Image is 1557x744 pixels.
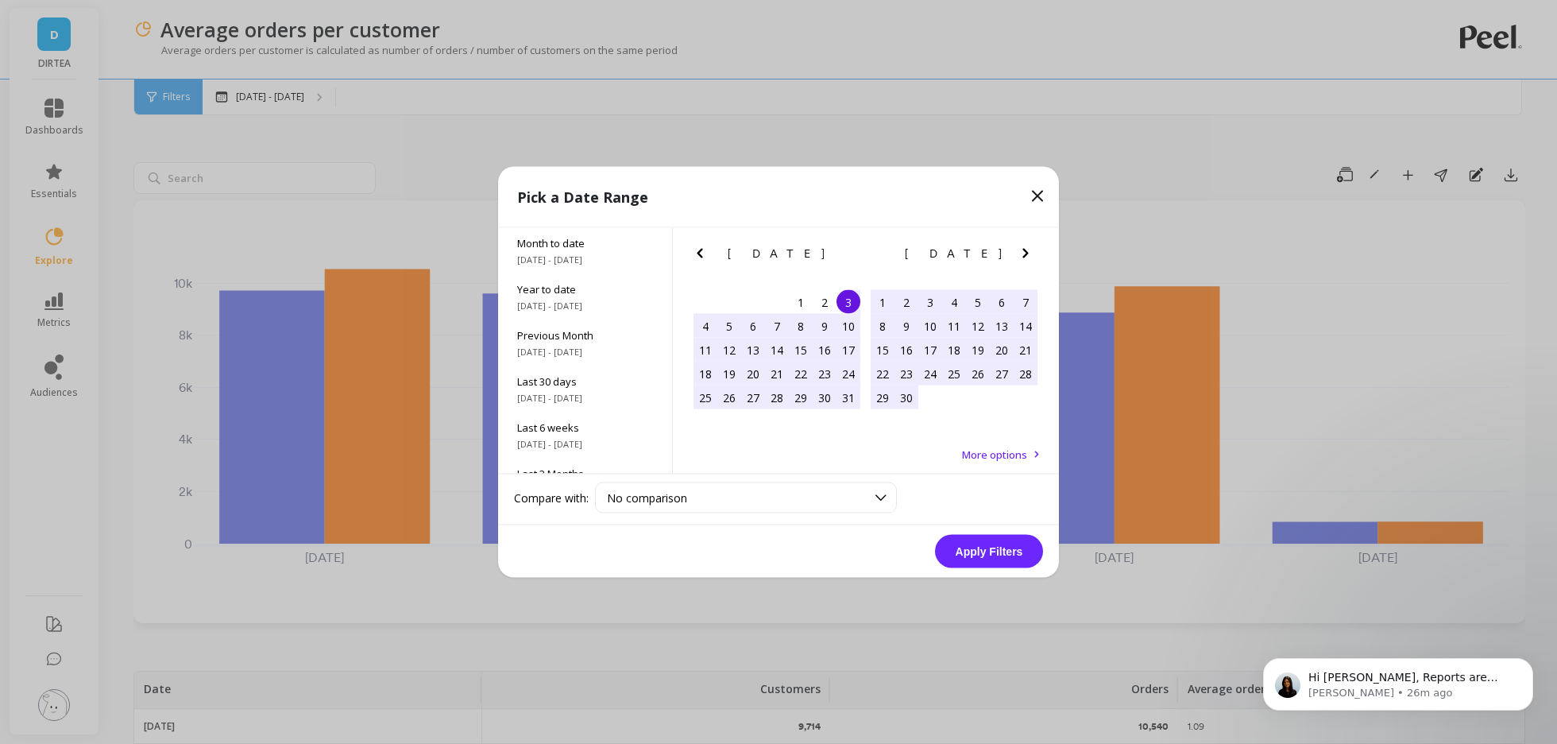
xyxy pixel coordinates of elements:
div: Choose Sunday, June 22nd, 2025 [871,362,894,386]
div: Choose Sunday, May 18th, 2025 [694,362,717,386]
div: Choose Saturday, June 7th, 2025 [1014,290,1037,314]
label: Compare with: [514,490,589,506]
div: Choose Friday, May 16th, 2025 [813,338,836,362]
div: Choose Friday, June 13th, 2025 [990,314,1014,338]
div: Choose Wednesday, June 4th, 2025 [942,290,966,314]
button: Previous Month [690,244,716,269]
div: Choose Thursday, June 19th, 2025 [966,338,990,362]
div: Choose Saturday, May 24th, 2025 [836,362,860,386]
div: Choose Tuesday, May 27th, 2025 [741,386,765,409]
div: Choose Sunday, June 15th, 2025 [871,338,894,362]
span: No comparison [607,490,687,506]
div: Choose Monday, June 23rd, 2025 [894,362,918,386]
div: Choose Sunday, May 11th, 2025 [694,338,717,362]
div: Choose Wednesday, May 21st, 2025 [765,362,789,386]
span: Month to date [517,236,653,250]
div: Choose Saturday, May 17th, 2025 [836,338,860,362]
span: [DATE] - [DATE] [517,346,653,358]
button: Previous Month [867,244,893,269]
div: Choose Friday, June 20th, 2025 [990,338,1014,362]
div: Choose Friday, June 6th, 2025 [990,290,1014,314]
div: month 2025-05 [694,290,860,409]
div: Choose Saturday, June 21st, 2025 [1014,338,1037,362]
div: Choose Monday, May 5th, 2025 [717,314,741,338]
div: Choose Monday, June 2nd, 2025 [894,290,918,314]
div: Choose Saturday, June 14th, 2025 [1014,314,1037,338]
div: Choose Tuesday, June 17th, 2025 [918,338,942,362]
span: [DATE] - [DATE] [517,392,653,405]
div: Choose Tuesday, May 20th, 2025 [741,362,765,386]
div: Choose Monday, June 16th, 2025 [894,338,918,362]
div: Choose Tuesday, June 10th, 2025 [918,314,942,338]
span: [DATE] - [DATE] [517,438,653,451]
div: Choose Sunday, June 1st, 2025 [871,290,894,314]
div: Choose Saturday, May 10th, 2025 [836,314,860,338]
span: Last 30 days [517,374,653,389]
div: Choose Thursday, June 26th, 2025 [966,362,990,386]
div: Choose Tuesday, May 13th, 2025 [741,338,765,362]
p: Pick a Date Range [517,186,648,208]
span: [DATE] [905,247,1004,260]
span: Year to date [517,282,653,296]
div: Choose Monday, May 26th, 2025 [717,386,741,409]
div: Choose Tuesday, May 6th, 2025 [741,314,765,338]
span: [DATE] - [DATE] [517,254,653,266]
div: Choose Saturday, May 3rd, 2025 [836,290,860,314]
div: Choose Wednesday, May 7th, 2025 [765,314,789,338]
div: Choose Friday, May 9th, 2025 [813,314,836,338]
span: More options [962,448,1027,462]
div: Choose Wednesday, May 14th, 2025 [765,338,789,362]
div: Choose Friday, May 23rd, 2025 [813,362,836,386]
span: Previous Month [517,328,653,343]
iframe: Intercom notifications message [1239,625,1557,736]
div: Choose Friday, May 2nd, 2025 [813,290,836,314]
div: Choose Sunday, June 8th, 2025 [871,314,894,338]
div: Choose Friday, May 30th, 2025 [813,386,836,409]
div: Choose Saturday, May 31st, 2025 [836,386,860,409]
span: [DATE] - [DATE] [517,300,653,312]
div: Choose Saturday, June 28th, 2025 [1014,362,1037,386]
div: Choose Sunday, May 4th, 2025 [694,314,717,338]
div: Choose Tuesday, June 3rd, 2025 [918,290,942,314]
div: Choose Wednesday, June 18th, 2025 [942,338,966,362]
div: month 2025-06 [871,290,1037,409]
div: Choose Thursday, May 1st, 2025 [789,290,813,314]
div: Choose Monday, May 12th, 2025 [717,338,741,362]
div: Choose Monday, June 30th, 2025 [894,386,918,409]
div: Choose Thursday, May 22nd, 2025 [789,362,813,386]
div: Choose Sunday, June 29th, 2025 [871,386,894,409]
div: Choose Sunday, May 25th, 2025 [694,386,717,409]
div: Choose Wednesday, May 28th, 2025 [765,386,789,409]
button: Next Month [839,244,864,269]
div: Choose Thursday, June 5th, 2025 [966,290,990,314]
div: Choose Monday, June 9th, 2025 [894,314,918,338]
div: Choose Thursday, June 12th, 2025 [966,314,990,338]
div: Choose Tuesday, June 24th, 2025 [918,362,942,386]
div: Choose Thursday, May 8th, 2025 [789,314,813,338]
div: Choose Friday, June 27th, 2025 [990,362,1014,386]
span: Last 6 weeks [517,420,653,435]
div: Choose Wednesday, June 11th, 2025 [942,314,966,338]
div: Choose Wednesday, June 25th, 2025 [942,362,966,386]
button: Apply Filters [935,535,1043,568]
span: [DATE] [728,247,827,260]
div: Choose Monday, May 19th, 2025 [717,362,741,386]
span: Last 3 Months [517,467,653,481]
div: Choose Thursday, May 15th, 2025 [789,338,813,362]
button: Next Month [1016,244,1041,269]
div: Choose Thursday, May 29th, 2025 [789,386,813,409]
